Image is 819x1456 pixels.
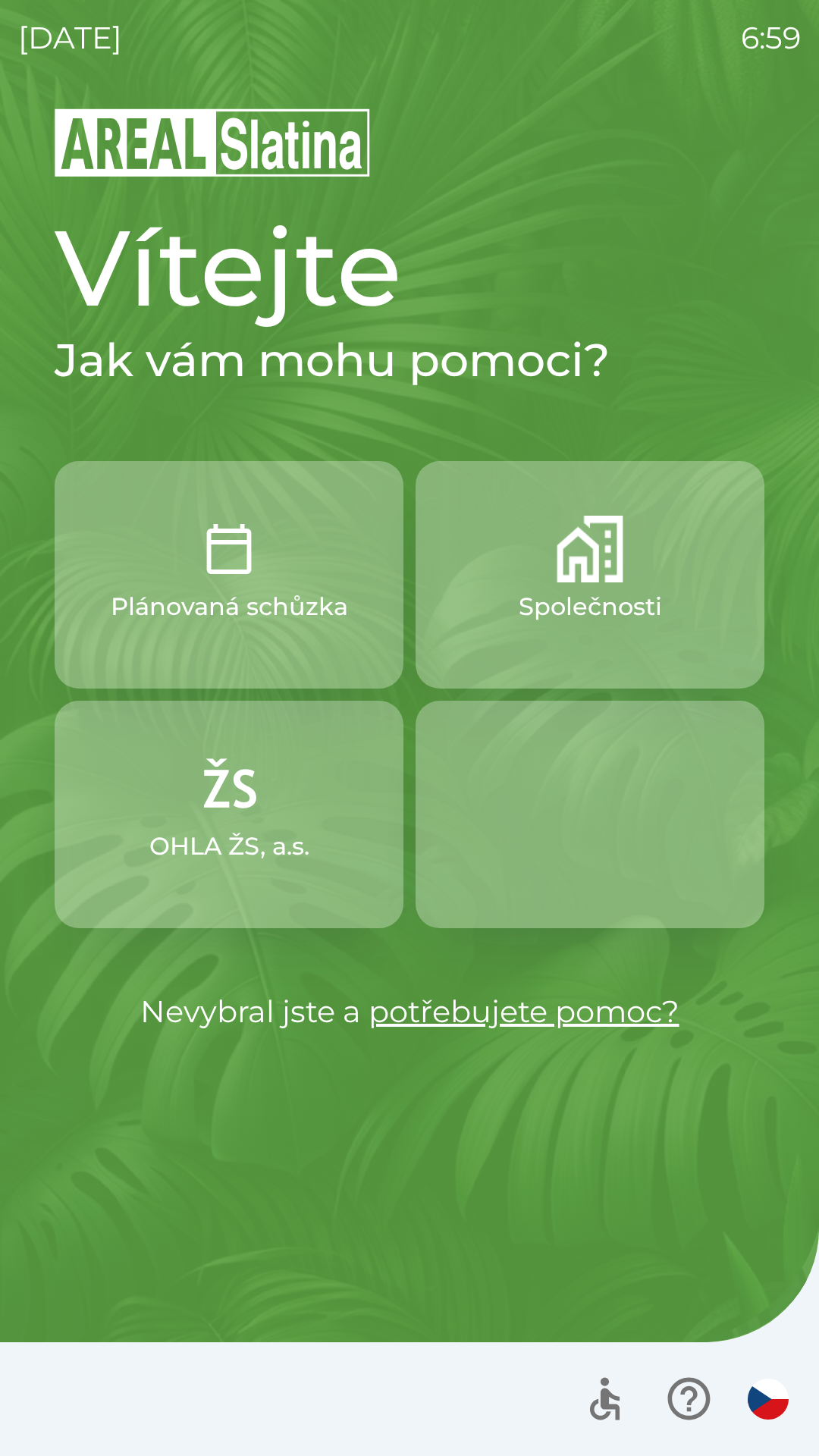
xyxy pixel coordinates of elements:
button: Plánovaná schůzka [55,461,403,689]
button: Společnosti [416,461,764,689]
img: 58b4041c-2a13-40f9-aad2-b58ace873f8c.png [557,516,623,582]
img: Logo [55,106,764,179]
p: Plánovaná schůzka [111,588,348,625]
p: Společnosti [519,588,662,625]
img: 9f72f9f4-8902-46ff-b4e6-bc4241ee3c12.png [196,755,262,822]
p: 6:59 [741,15,801,61]
p: Nevybral jste a [55,989,764,1034]
img: cs flag [748,1379,789,1420]
button: OHLA ŽS, a.s. [55,701,403,928]
img: 0ea463ad-1074-4378-bee6-aa7a2f5b9440.png [196,516,262,582]
h1: Vítejte [55,203,764,332]
p: [DATE] [18,15,122,61]
a: potřebujete pomoc? [369,993,679,1030]
h2: Jak vám mohu pomoci? [55,332,764,388]
p: OHLA ŽS, a.s. [149,828,309,864]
